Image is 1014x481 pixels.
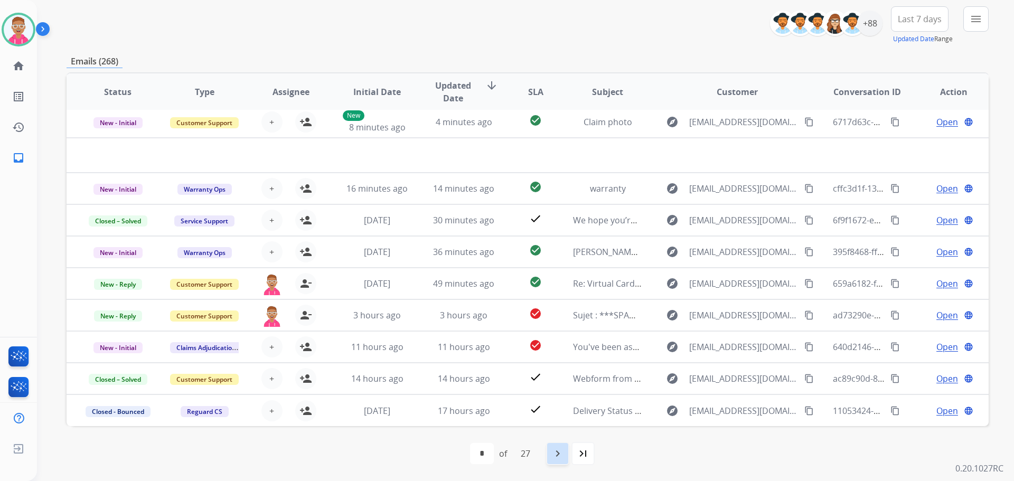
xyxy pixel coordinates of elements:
span: Re: Virtual Card Support [573,278,670,289]
mat-icon: content_copy [804,342,814,352]
button: Updated Date [893,35,934,43]
span: + [269,246,274,258]
mat-icon: explore [666,116,679,128]
span: New - Initial [93,342,143,353]
mat-icon: check_circle [529,307,542,320]
mat-icon: check_circle [529,244,542,257]
span: Open [936,404,958,417]
mat-icon: content_copy [804,279,814,288]
mat-icon: person_add [299,182,312,195]
mat-icon: content_copy [890,117,900,127]
span: Open [936,277,958,290]
span: [PERSON_NAME] Contract [573,246,675,258]
span: Claims Adjudication [170,342,242,353]
mat-icon: navigate_next [551,447,564,460]
mat-icon: arrow_downward [485,79,498,92]
mat-icon: content_copy [890,342,900,352]
mat-icon: explore [666,341,679,353]
span: Updated Date [429,79,477,105]
span: 49 minutes ago [433,278,494,289]
span: 14 hours ago [438,373,490,384]
mat-icon: explore [666,404,679,417]
mat-icon: check_circle [529,276,542,288]
mat-icon: language [964,406,973,416]
span: 6f9f1672-eb81-4a71-a506-8134cdc64c47 [833,214,991,226]
p: New [343,110,364,121]
span: + [269,214,274,227]
mat-icon: language [964,342,973,352]
mat-icon: person_add [299,372,312,385]
mat-icon: explore [666,182,679,195]
button: Last 7 days [891,6,949,32]
mat-icon: check [529,212,542,225]
span: Open [936,116,958,128]
span: Closed – Solved [89,374,147,385]
span: cffc3d1f-13eb-4fab-ac8a-961312a73210 [833,183,988,194]
span: 16 minutes ago [346,183,408,194]
mat-icon: inbox [12,152,25,164]
mat-icon: language [964,215,973,225]
span: 659a6182-fac1-4d60-9d4f-010a990fbed7 [833,278,991,289]
span: 11 hours ago [351,341,403,353]
span: Delivery Status Notification (Delay) [573,405,711,417]
mat-icon: content_copy [804,247,814,257]
mat-icon: content_copy [890,406,900,416]
span: 395f8468-ff91-4e3b-b252-674b4ebe17d1 [833,246,992,258]
span: Conversation ID [833,86,901,98]
span: New - Reply [94,310,142,322]
span: Type [195,86,214,98]
mat-icon: person_remove [299,309,312,322]
button: + [261,210,283,231]
mat-icon: person_add [299,116,312,128]
button: + [261,368,283,389]
span: Open [936,372,958,385]
span: We hope you’re loving it! [573,214,671,226]
mat-icon: check_circle [529,181,542,193]
mat-icon: content_copy [890,215,900,225]
span: New - Initial [93,117,143,128]
mat-icon: explore [666,277,679,290]
mat-icon: language [964,247,973,257]
span: Customer Support [170,374,239,385]
span: Reguard CS [181,406,229,417]
span: Subject [592,86,623,98]
mat-icon: history [12,121,25,134]
span: 8 minutes ago [349,121,406,133]
span: Webform from [EMAIL_ADDRESS][DOMAIN_NAME] on [DATE] [573,373,812,384]
mat-icon: person_remove [299,277,312,290]
span: Open [936,246,958,258]
span: Customer [717,86,758,98]
mat-icon: check_circle [529,339,542,352]
span: + [269,182,274,195]
mat-icon: language [964,374,973,383]
span: ad73290e-71f1-4ebe-81a3-bc2ee8467aca [833,309,994,321]
span: Service Support [174,215,234,227]
mat-icon: content_copy [804,215,814,225]
span: [EMAIL_ADDRESS][DOMAIN_NAME] [689,246,798,258]
span: [EMAIL_ADDRESS][DOMAIN_NAME] [689,372,798,385]
span: Claim photo [584,116,632,128]
span: Warranty Ops [177,247,232,258]
button: + [261,336,283,357]
mat-icon: explore [666,309,679,322]
span: + [269,372,274,385]
mat-icon: person_add [299,404,312,417]
div: of [499,447,507,460]
span: Warranty Ops [177,184,232,195]
span: [DATE] [364,246,390,258]
mat-icon: language [964,117,973,127]
span: 640d2146-ceb2-4282-aa27-8ee1f6139aef [833,341,992,353]
span: Closed – Solved [89,215,147,227]
span: Last 7 days [898,17,942,21]
span: Open [936,214,958,227]
span: 3 hours ago [353,309,401,321]
mat-icon: check [529,403,542,416]
span: New - Initial [93,247,143,258]
mat-icon: language [964,279,973,288]
span: 6717d63c-88e8-48b8-bd9d-96ad0b142c28 [833,116,998,128]
mat-icon: check [529,371,542,383]
span: [EMAIL_ADDRESS][DOMAIN_NAME] [689,309,798,322]
mat-icon: content_copy [890,374,900,383]
span: 17 hours ago [438,405,490,417]
span: 4 minutes ago [436,116,492,128]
